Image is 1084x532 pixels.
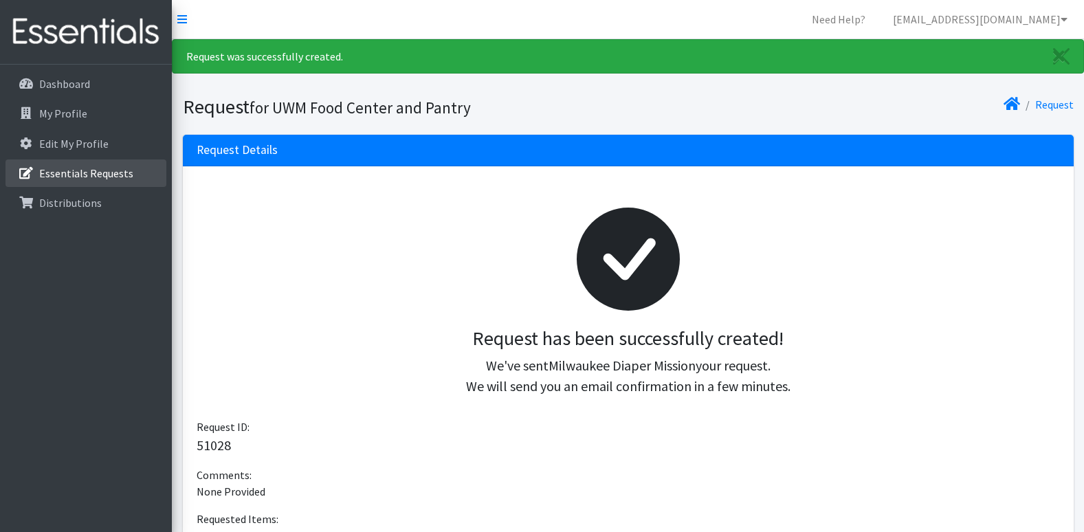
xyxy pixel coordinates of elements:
[208,327,1049,351] h3: Request has been successfully created!
[197,143,278,157] h3: Request Details
[5,9,166,55] img: HumanEssentials
[5,159,166,187] a: Essentials Requests
[197,420,250,434] span: Request ID:
[5,189,166,217] a: Distributions
[197,485,265,498] span: None Provided
[1039,40,1083,73] a: Close
[197,435,1060,456] p: 51028
[882,5,1079,33] a: [EMAIL_ADDRESS][DOMAIN_NAME]
[197,512,278,526] span: Requested Items:
[172,39,1084,74] div: Request was successfully created.
[5,100,166,127] a: My Profile
[39,196,102,210] p: Distributions
[801,5,876,33] a: Need Help?
[39,166,133,180] p: Essentials Requests
[39,137,109,151] p: Edit My Profile
[250,98,471,118] small: for UWM Food Center and Pantry
[183,95,623,119] h1: Request
[1035,98,1074,111] a: Request
[39,107,87,120] p: My Profile
[549,357,696,374] span: Milwaukee Diaper Mission
[197,468,252,482] span: Comments:
[5,70,166,98] a: Dashboard
[39,77,90,91] p: Dashboard
[5,130,166,157] a: Edit My Profile
[208,355,1049,397] p: We've sent your request. We will send you an email confirmation in a few minutes.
